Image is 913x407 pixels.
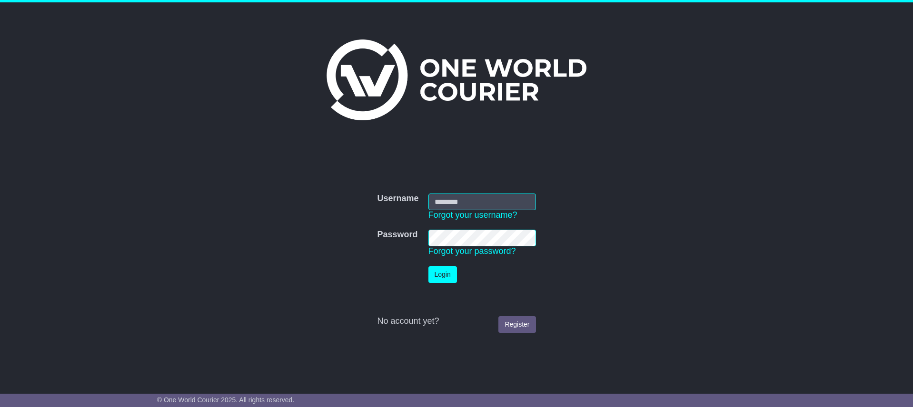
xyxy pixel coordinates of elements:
a: Forgot your username? [428,210,517,220]
button: Login [428,266,457,283]
div: No account yet? [377,316,536,327]
a: Register [498,316,536,333]
label: Password [377,230,417,240]
span: © One World Courier 2025. All rights reserved. [157,396,295,404]
label: Username [377,194,418,204]
a: Forgot your password? [428,246,516,256]
img: One World [327,39,586,120]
